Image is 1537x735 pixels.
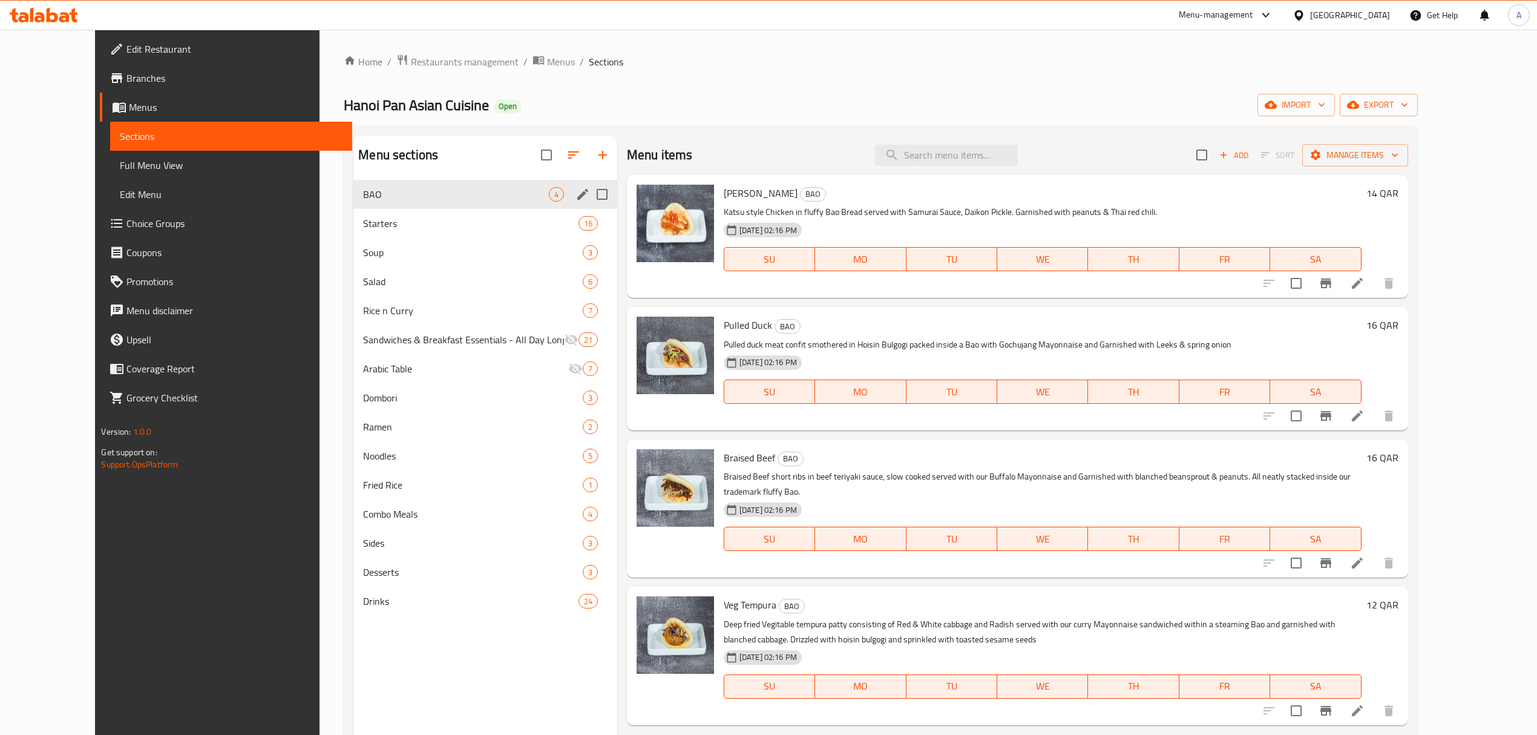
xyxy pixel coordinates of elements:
[533,54,575,70] a: Menus
[126,332,342,347] span: Upsell
[1179,247,1270,271] button: FR
[363,361,568,376] div: Arabic Table
[1350,704,1365,718] a: Edit menu item
[1184,677,1265,695] span: FR
[1179,527,1270,551] button: FR
[101,424,131,440] span: Version:
[583,565,598,579] div: items
[779,599,804,613] span: BAO
[583,449,598,463] div: items
[363,449,582,463] span: Noodles
[815,247,906,271] button: MO
[911,251,992,268] span: TU
[100,35,352,64] a: Edit Restaurant
[724,596,776,614] span: Veg Tempura
[906,674,997,699] button: TU
[344,54,382,69] a: Home
[1189,142,1214,168] span: Select section
[579,596,597,607] span: 24
[126,216,342,231] span: Choice Groups
[1374,401,1403,430] button: delete
[494,101,522,111] span: Open
[583,276,597,288] span: 6
[1310,8,1390,22] div: [GEOGRAPHIC_DATA]
[775,320,800,334] span: BAO
[1366,317,1398,334] h6: 16 QAR
[549,189,563,200] span: 4
[997,674,1088,699] button: WE
[363,216,578,231] span: Starters
[1002,383,1083,401] span: WE
[583,274,598,289] div: items
[549,187,564,202] div: items
[353,558,617,587] div: Desserts3
[1179,380,1270,404] button: FR
[100,238,352,267] a: Coupons
[534,142,559,168] span: Select all sections
[820,251,901,268] span: MO
[1374,269,1403,298] button: delete
[387,54,392,69] li: /
[1311,269,1340,298] button: Branch-specific-item
[494,99,522,114] div: Open
[1340,94,1418,116] button: export
[574,185,592,203] button: edit
[1253,146,1302,165] span: Select section first
[1366,596,1398,613] h6: 12 QAR
[583,361,598,376] div: items
[1002,251,1083,268] span: WE
[583,247,597,259] span: 3
[588,140,617,170] button: Add section
[583,392,597,404] span: 3
[735,357,802,368] span: [DATE] 02:16 PM
[120,129,342,143] span: Sections
[363,245,582,260] span: Soup
[583,509,597,520] span: 4
[1217,148,1250,162] span: Add
[1275,251,1356,268] span: SA
[1093,383,1174,401] span: TH
[583,538,597,549] span: 3
[1093,530,1174,548] span: TH
[906,527,997,551] button: TU
[1283,698,1309,723] span: Select to update
[100,354,352,383] a: Coverage Report
[126,274,342,289] span: Promotions
[815,527,906,551] button: MO
[1088,674,1179,699] button: TH
[1311,401,1340,430] button: Branch-specific-item
[363,391,582,405] span: Dombori
[363,478,582,492] div: Fried Rice
[1088,380,1179,404] button: TH
[815,380,906,404] button: MO
[1214,146,1253,165] button: Add
[353,383,617,412] div: Dombori3
[1312,148,1398,163] span: Manage items
[583,478,598,492] div: items
[100,383,352,412] a: Grocery Checklist
[363,507,582,521] div: Combo Meals
[1088,247,1179,271] button: TH
[1283,271,1309,296] span: Select to update
[353,296,617,325] div: Rice n Curry7
[579,334,597,346] span: 21
[1270,247,1361,271] button: SA
[778,452,804,466] div: BAO
[559,140,588,170] span: Sort sections
[1093,677,1174,695] span: TH
[583,421,597,433] span: 2
[583,536,598,550] div: items
[1349,97,1408,113] span: export
[815,674,906,699] button: MO
[110,180,352,209] a: Edit Menu
[1374,549,1403,578] button: delete
[583,450,597,462] span: 5
[578,332,598,347] div: items
[724,184,798,202] span: [PERSON_NAME]
[353,529,617,558] div: Sides3
[724,337,1362,352] p: Pulled duck meat confit smothered in Hoisin Bulgogi packed inside a Bao with Gochujang Mayonnaise...
[1179,8,1253,22] div: Menu-management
